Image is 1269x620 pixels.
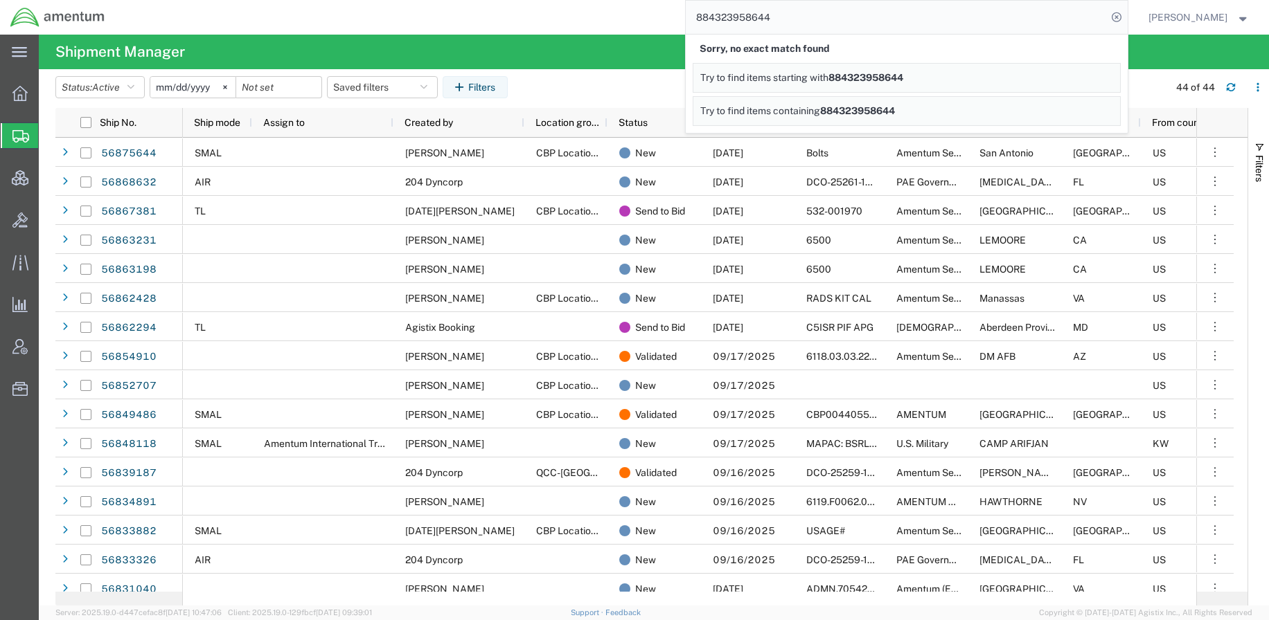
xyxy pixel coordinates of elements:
span: 09/18/2025 [713,206,743,217]
span: 09/17/2025 [713,438,775,449]
span: CBP Location Group [536,206,625,217]
span: CBP0044055, CBP0044050, CBP0044049, CBP0044048 [806,409,1071,420]
span: LEMOORE [979,264,1026,275]
div: 44 of 44 [1176,80,1215,95]
span: Quincy Gann [405,235,484,246]
span: US [1153,351,1166,362]
input: Search for shipment number, reference number [686,1,1107,34]
span: PAE Government Services, Inc. [896,176,1032,188]
a: 56833882 [100,520,157,542]
span: CBP Location Group [536,525,625,536]
span: TX [1073,147,1172,158]
span: US [1153,293,1166,304]
span: AIR [195,554,211,565]
a: 56875644 [100,143,157,165]
span: USAGE# [806,525,845,536]
span: Aberdeen Proving Ground [979,322,1094,333]
span: 6119.F0062.04010.AA.01.00.100 [806,496,952,507]
span: TL [195,206,206,217]
span: Amentum Services, Inc. [896,206,1000,217]
span: New [635,545,656,574]
span: JONATHAN FLORY [405,293,484,304]
span: Amentum Services, Inc. [896,467,1000,478]
a: 56854910 [100,346,157,368]
span: US [1153,380,1166,391]
span: QCC-TX Location Group [536,467,729,478]
span: RADS KIT CAL [806,293,871,304]
span: Quincy Gann [405,264,484,275]
a: 56862428 [100,288,157,310]
span: From country [1152,117,1211,128]
span: US [1153,525,1166,536]
span: 09/17/2025 [713,351,775,362]
span: Ship mode [194,117,240,128]
span: Amentum Services, Inc [896,293,998,304]
span: 884323958644 [820,105,895,116]
span: Amentum Services [896,235,980,246]
span: MD [1073,322,1088,333]
span: CA [1073,264,1087,275]
input: Not set [236,77,321,98]
span: CBP Location Group [536,351,625,362]
span: Server: 2025.19.0-d447cefac8f [55,608,222,617]
a: 56834891 [100,491,157,513]
span: Bolts [806,147,828,158]
span: FL [1073,176,1084,188]
span: Try to find items containing [700,105,820,116]
span: US [1153,206,1166,217]
span: [DATE] 10:47:06 [166,608,222,617]
a: 56867381 [100,201,157,223]
span: Manassas [979,293,1024,304]
span: 09/16/2025 [713,467,775,478]
span: Validated [635,342,677,371]
span: Doral [979,554,1058,565]
span: Created by [405,117,453,128]
h4: Shipment Manager [55,35,185,69]
a: 56849486 [100,404,157,426]
span: U.S. Military [896,438,948,449]
span: Doral [979,176,1058,188]
a: 56863231 [100,230,157,252]
span: 09/18/2025 [713,176,743,188]
span: FL [1073,554,1084,565]
span: CBP Location Group [536,409,625,420]
span: Alvaro Borbon [405,351,484,362]
span: AMENTUM [896,409,946,420]
span: US [1153,176,1166,188]
span: New [635,167,656,197]
span: Amentum International Trade Compliance Team _ [264,438,483,449]
img: logo [10,7,105,28]
span: El Paso [979,206,1079,217]
span: TX [1073,206,1172,217]
span: New [635,371,656,400]
span: SMAL [195,438,222,449]
span: New [635,429,656,458]
a: Feedback [605,608,641,617]
span: Filters [1254,155,1265,182]
a: 56833326 [100,549,157,572]
span: Copyright © [DATE]-[DATE] Agistix Inc., All Rights Reserved [1039,607,1252,619]
span: New [635,574,656,603]
span: DM AFB [979,351,1015,362]
span: Amentum Services [896,264,980,275]
span: 09/17/2025 [713,380,775,391]
span: MAPAC: BSRL00 - REQ BSRL445252E200 [806,438,993,449]
span: AMENTUM SERVICES LLC [896,496,1015,507]
span: Angel Turner [405,583,484,594]
span: VA [1073,293,1085,304]
span: 6500 [806,235,831,246]
span: New [635,284,656,313]
button: Saved filters [327,76,438,98]
span: TL [195,322,206,333]
span: US [1153,496,1166,507]
span: US [1153,264,1166,275]
span: VA [1073,583,1085,594]
span: Donald Frederiksen [405,380,484,391]
button: [PERSON_NAME] [1148,9,1250,26]
span: Ship No. [100,117,136,128]
span: DCO-25261-168394 [806,176,896,188]
span: Amentum Services, Inc [896,351,998,362]
span: Amentum Services, Inc [896,147,998,158]
span: 09/18/2025 [713,293,743,304]
span: San Antonio [979,147,1033,158]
